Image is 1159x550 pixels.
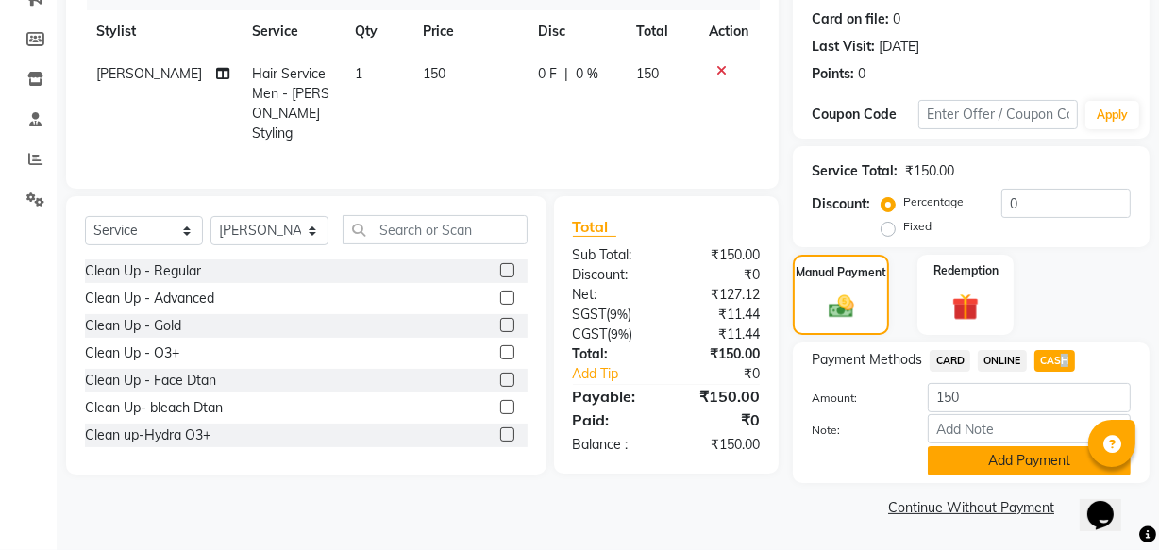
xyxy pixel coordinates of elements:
[559,435,666,455] div: Balance :
[666,435,774,455] div: ₹150.00
[893,9,900,29] div: 0
[697,10,760,53] th: Action
[636,65,659,82] span: 150
[1085,101,1139,129] button: Apply
[812,105,918,125] div: Coupon Code
[573,325,608,342] span: CGST
[905,161,954,181] div: ₹150.00
[666,408,774,431] div: ₹0
[559,364,684,384] a: Add Tip
[1034,350,1075,372] span: CASH
[858,64,865,84] div: 0
[611,307,629,322] span: 9%
[879,37,919,57] div: [DATE]
[796,264,886,281] label: Manual Payment
[903,193,964,210] label: Percentage
[684,364,774,384] div: ₹0
[96,65,202,82] span: [PERSON_NAME]
[343,215,528,244] input: Search or Scan
[933,262,999,279] label: Redemption
[559,305,666,325] div: ( )
[798,390,914,407] label: Amount:
[797,498,1146,518] a: Continue Without Payment
[85,289,214,308] div: Clean Up - Advanced
[1080,475,1140,531] iframe: chat widget
[812,64,854,84] div: Points:
[559,344,666,364] div: Total:
[928,446,1131,475] button: Add Payment
[812,161,898,181] div: Service Total:
[930,350,970,372] span: CARD
[666,245,774,265] div: ₹150.00
[812,194,870,214] div: Discount:
[903,218,932,235] label: Fixed
[85,343,179,363] div: Clean Up - O3+
[241,10,343,53] th: Service
[625,10,697,53] th: Total
[573,306,607,323] span: SGST
[821,292,862,322] img: _cash.svg
[85,371,216,391] div: Clean Up - Face Dtan
[559,385,666,408] div: Payable:
[978,350,1027,372] span: ONLINE
[944,291,987,324] img: _gift.svg
[666,344,774,364] div: ₹150.00
[344,10,412,53] th: Qty
[252,65,329,142] span: Hair Service Men - [PERSON_NAME] Styling
[666,285,774,305] div: ₹127.12
[928,414,1131,443] input: Add Note
[666,385,774,408] div: ₹150.00
[918,100,1078,129] input: Enter Offer / Coupon Code
[412,10,528,53] th: Price
[576,64,598,84] span: 0 %
[928,383,1131,412] input: Amount
[564,64,568,84] span: |
[85,10,241,53] th: Stylist
[812,350,922,370] span: Payment Methods
[812,9,889,29] div: Card on file:
[559,325,666,344] div: ( )
[527,10,625,53] th: Disc
[423,65,445,82] span: 150
[85,261,201,281] div: Clean Up - Regular
[573,217,616,237] span: Total
[798,422,914,439] label: Note:
[85,316,181,336] div: Clean Up - Gold
[85,398,223,418] div: Clean Up- bleach Dtan
[355,65,362,82] span: 1
[559,285,666,305] div: Net:
[666,325,774,344] div: ₹11.44
[559,265,666,285] div: Discount:
[559,408,666,431] div: Paid:
[538,64,557,84] span: 0 F
[666,265,774,285] div: ₹0
[612,326,630,342] span: 9%
[812,37,875,57] div: Last Visit:
[666,305,774,325] div: ₹11.44
[559,245,666,265] div: Sub Total:
[85,425,210,445] div: Clean up-Hydra O3+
